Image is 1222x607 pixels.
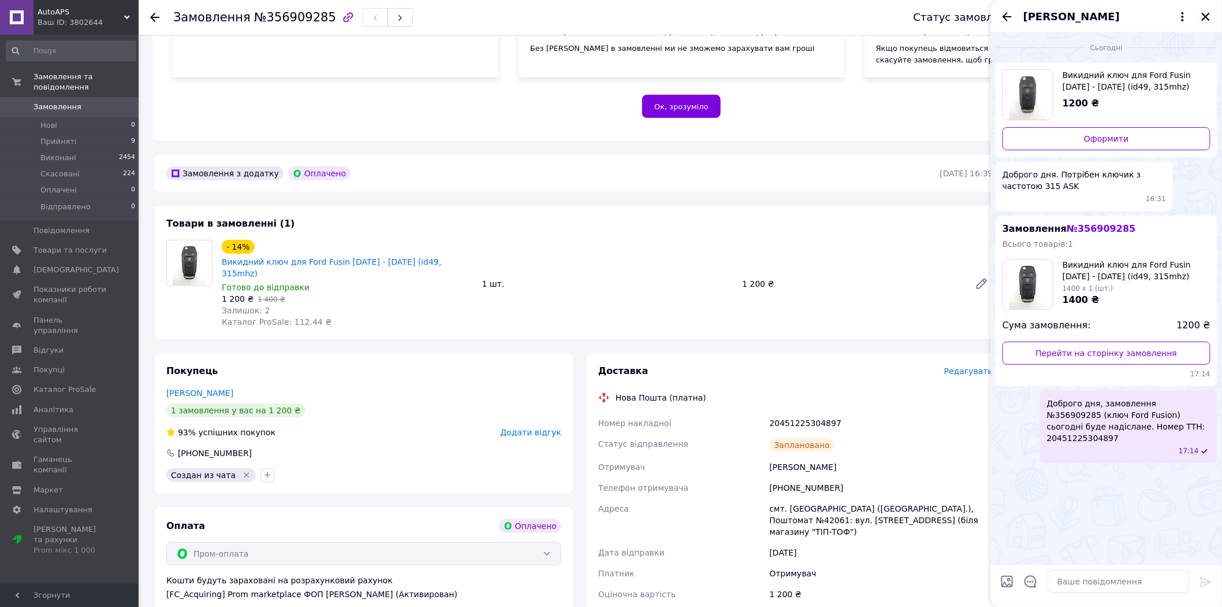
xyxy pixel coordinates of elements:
span: Адреса [598,504,629,513]
span: Номер накладної [598,419,672,428]
div: Статус замовлення [914,12,1020,23]
span: Маркет [33,485,63,495]
div: Оплачено [499,519,561,533]
span: №356909285 [254,10,336,24]
div: [PHONE_NUMBER] [768,478,996,498]
span: 224 [123,169,135,179]
span: Оплачені [40,185,77,195]
span: AutoAPS [38,7,124,17]
span: 16:31 12.08.2025 [1146,194,1167,204]
div: 1 шт. [478,276,738,292]
div: Без [PERSON_NAME] в замовленні ми не зможемо зарахувати вам гроші [530,43,833,54]
a: Викидний ключ для Ford Fusin [DATE] - [DATE] (id49, 315mhz) [222,257,441,278]
div: успішних покупок [166,427,275,438]
a: Переглянути товар [1003,69,1210,120]
img: 6490816937_w100_h100_vykidnoj-klyuch-dlya.jpg [1009,260,1047,309]
a: Перейти на сторінку замовлення [1003,342,1210,365]
div: Нова Пошта (платна) [613,392,709,404]
span: Товари та послуги [33,245,107,256]
span: Відгуки [33,345,64,356]
span: Замовлення [173,10,251,24]
div: Ваш ID: 3802644 [38,17,139,28]
div: 1 замовлення у вас на 1 200 ₴ [166,404,305,417]
span: 17:14 12.08.2025 [1179,446,1199,456]
span: Сьогодні [1086,43,1127,53]
span: Сума замовлення: [1003,319,1091,332]
span: 1400 x 1 (шт.) [1063,284,1113,293]
span: Викидний ключ для Ford Fusin [DATE] - [DATE] (id49, 315mhz) [1063,259,1210,282]
span: Гаманець компанії [33,454,107,475]
div: Кошти будуть зараховані на розрахунковий рахунок [166,575,561,600]
span: 17:14 12.08.2025 [1003,369,1210,379]
a: [PERSON_NAME] [166,388,233,398]
span: Каталог ProSale: 112.44 ₴ [222,317,331,327]
span: Платник [598,569,635,578]
span: Оплата [166,520,205,531]
span: 1200 ₴ [1063,98,1100,109]
div: [DATE] [768,542,996,563]
span: 0 [131,202,135,212]
span: Викидний ключ для Ford Fusin [DATE] - [DATE] (id49, 315mhz) [1063,69,1201,92]
div: 20451225304897 [768,413,996,434]
span: Доставка [598,365,649,376]
span: 93% [178,428,196,437]
span: Доброго дня, замовлення №356909285 (ключ Ford Fusion) сьогодні буде надіслане. Номер ТТН: 2045122... [1047,398,1210,444]
span: Скасовані [40,169,80,179]
span: Повідомлення [33,225,90,236]
span: Ок, зрозуміло [654,102,709,111]
div: Якщо покупець відмовиться від замовлення — відкличте посилку та скасуйте замовлення, щоб гроші по... [876,43,1179,66]
span: Создан из чата [171,471,236,480]
div: 12.08.2025 [996,42,1217,53]
span: Додати відгук [501,428,561,437]
span: № 356909285 [1067,223,1135,234]
span: Статус відправлення [598,439,688,449]
span: 9 [131,136,135,147]
div: [PHONE_NUMBER] [177,447,253,459]
span: Залишок: 2 [222,306,270,315]
span: Готово до відправки [222,283,310,292]
button: Назад [1000,10,1014,24]
button: Закрити [1199,10,1213,24]
span: Виконані [40,153,76,163]
span: Замовлення [1003,223,1136,234]
button: Ок, зрозуміло [642,95,721,118]
span: Редагувати [944,367,993,376]
img: Викидний ключ для Ford Fusin 2013 - 2016 (id49, 315mhz) [173,240,207,286]
span: [DEMOGRAPHIC_DATA] [33,265,119,275]
span: Налаштування [33,505,92,515]
span: Всього товарів: 1 [1003,239,1074,249]
a: Редагувати [970,272,993,295]
div: Заплановано [770,438,835,452]
span: Отримувач [598,462,645,472]
div: Prom мікс 1 000 [33,545,107,556]
span: 1400 ₴ [1063,294,1100,305]
span: 1 400 ₴ [258,295,285,303]
span: 1 200 ₴ [222,294,254,303]
span: Замовлення та повідомлення [33,72,139,92]
span: Аналітика [33,405,73,415]
span: [PERSON_NAME] [1023,9,1120,24]
span: Замовлення [33,102,81,112]
div: Замовлення з додатку [166,166,284,180]
div: смт. [GEOGRAPHIC_DATA] ([GEOGRAPHIC_DATA].), Поштомат №42061: вул. [STREET_ADDRESS] (біля магазин... [768,498,996,542]
input: Пошук [6,40,136,61]
span: Покупці [33,365,65,375]
span: Телефон отримувача [598,483,688,493]
div: [PERSON_NAME] [768,457,996,478]
span: Відправлено [40,202,91,212]
a: Оформити [1003,127,1210,150]
div: Повернутися назад [150,12,159,23]
span: 1200 ₴ [1177,319,1210,332]
span: 0 [131,185,135,195]
span: Доброго дня. Потрібен ключик з частотою 315 АSK [1003,169,1166,192]
span: Прийняті [40,136,76,147]
span: Оціночна вартість [598,590,676,599]
span: Управління сайтом [33,424,107,445]
div: 1 200 ₴ [737,276,966,292]
span: Покупець [166,365,218,376]
span: Каталог ProSale [33,384,96,395]
div: - 14% [222,240,255,254]
button: Відкрити шаблони відповідей [1023,574,1038,589]
span: [PERSON_NAME] та рахунки [33,524,107,556]
div: 1 200 ₴ [768,584,996,605]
